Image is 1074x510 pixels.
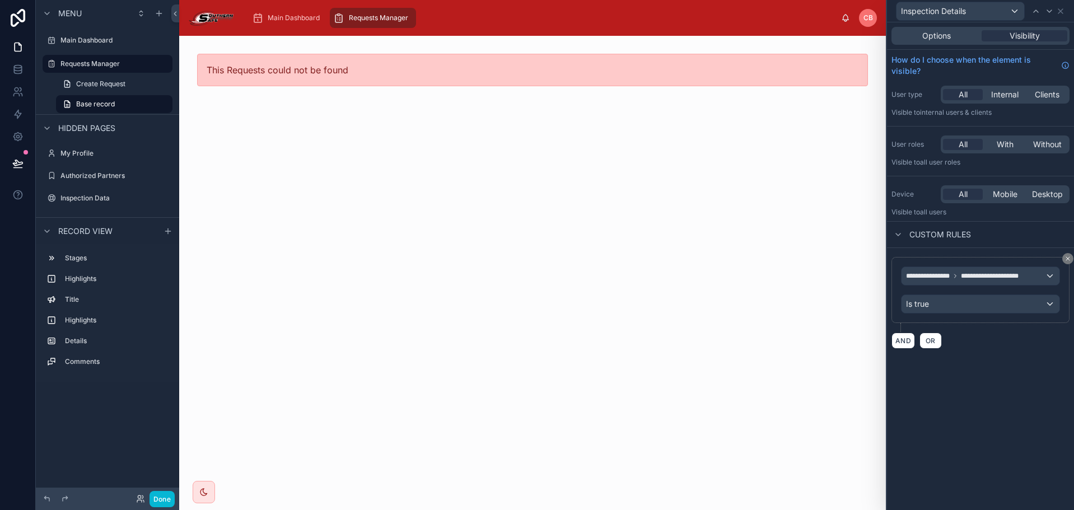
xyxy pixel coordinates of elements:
label: Title [65,295,168,304]
label: Main Dashboard [60,36,170,45]
span: How do I choose when the element is visible? [891,54,1057,77]
label: Comments [65,357,168,366]
button: Done [150,491,175,507]
span: Inspection Details [901,6,966,17]
button: AND [891,333,915,349]
span: OR [923,336,938,345]
span: All user roles [920,158,960,166]
span: Is true [906,298,929,310]
img: App logo [188,9,234,27]
a: Create Request [56,75,172,93]
label: Highlights [65,274,168,283]
div: scrollable content [36,244,179,382]
a: My Profile [43,144,172,162]
span: Base record [76,100,115,109]
p: Visible to [891,208,1070,217]
a: How do I choose when the element is visible? [891,54,1070,77]
a: Base record [56,95,172,113]
label: Inspection Data [60,194,170,203]
button: Inspection Details [896,2,1025,21]
span: Mobile [993,189,1017,200]
label: Stages [65,254,168,263]
label: My Profile [60,149,170,158]
a: Main Dashboard [43,31,172,49]
span: Create Request [76,79,125,88]
p: Visible to [891,158,1070,167]
span: Internal [991,89,1019,100]
a: Requests Manager [43,55,172,73]
label: Details [65,336,168,345]
span: Options [922,30,951,41]
a: Main Dashboard [249,8,328,28]
a: Authorized Partners [43,167,172,185]
span: Menu [58,8,82,19]
span: Requests Manager [349,13,408,22]
label: Highlights [65,316,168,325]
span: All [959,189,968,200]
span: Without [1033,139,1062,150]
span: Record view [58,226,113,237]
button: Is true [901,294,1060,314]
span: Main Dashboard [268,13,320,22]
label: User type [891,90,936,99]
label: Device [891,190,936,199]
a: Inspection Data [43,189,172,207]
span: Custom rules [909,229,971,240]
p: Visible to [891,108,1070,117]
span: This Requests could not be found [207,64,348,76]
span: Internal users & clients [920,108,992,116]
span: With [997,139,1014,150]
label: User roles [891,140,936,149]
div: scrollable content [243,6,841,30]
label: Authorized Partners [60,171,170,180]
span: Visibility [1010,30,1040,41]
span: Clients [1035,89,1059,100]
span: Desktop [1032,189,1063,200]
span: All [959,89,968,100]
span: CB [863,13,873,22]
span: all users [920,208,946,216]
a: Requests Manager [330,8,416,28]
label: Requests Manager [60,59,166,68]
button: OR [919,333,942,349]
span: Hidden pages [58,123,115,134]
span: All [959,139,968,150]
